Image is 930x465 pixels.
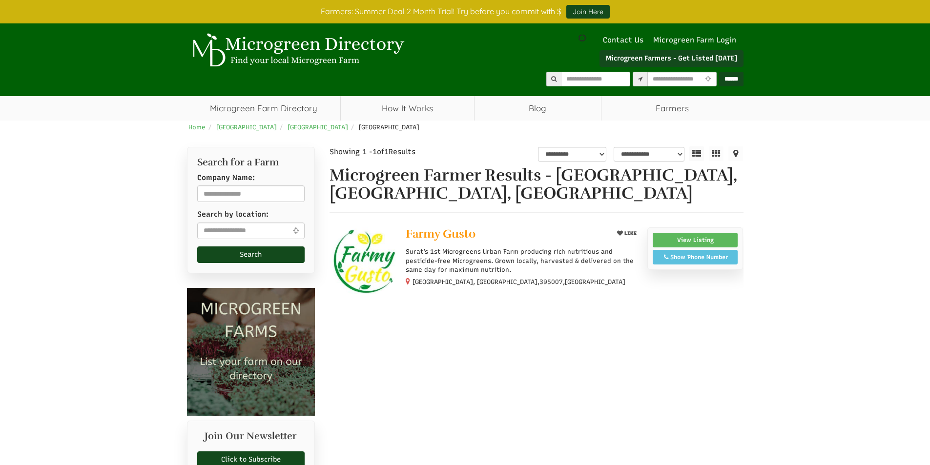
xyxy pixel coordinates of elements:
[372,147,377,156] span: 1
[703,76,713,82] i: Use Current Location
[359,123,419,131] span: [GEOGRAPHIC_DATA]
[599,50,744,67] a: Microgreen Farmers - Get Listed [DATE]
[614,227,640,240] button: LIKE
[614,147,684,162] select: sortbox-1
[658,253,733,262] div: Show Phone Number
[197,246,305,263] button: Search
[341,96,474,121] a: How It Works
[187,288,315,416] img: Microgreen Farms list your microgreen farm today
[623,230,637,237] span: LIKE
[406,226,475,241] span: Farmy Gusto
[653,36,741,44] a: Microgreen Farm Login
[216,123,277,131] a: [GEOGRAPHIC_DATA]
[330,147,467,157] div: Showing 1 - of Results
[539,278,563,286] span: 395007
[538,147,606,162] select: overall_rating_filter-1
[406,227,605,243] a: Farmy Gusto
[598,36,648,44] a: Contact Us
[188,123,206,131] a: Home
[384,147,389,156] span: 1
[290,227,301,234] i: Use Current Location
[187,33,407,67] img: Microgreen Directory
[475,96,601,121] a: Blog
[406,247,640,274] p: Surat’s 1st Microgreens Urban Farm producing rich nutritious and pesticide-free Microgreens. Grow...
[653,233,738,247] a: View Listing
[330,227,398,296] img: Farmy Gusto
[197,209,269,220] label: Search by location:
[601,96,744,121] span: Farmers
[180,5,751,19] div: Farmers: Summer Deal 2 Month Trial! Try before you commit with $
[413,278,625,285] small: [GEOGRAPHIC_DATA], [GEOGRAPHIC_DATA], ,
[288,123,348,131] a: [GEOGRAPHIC_DATA]
[187,96,341,121] a: Microgreen Farm Directory
[330,166,744,203] h1: Microgreen Farmer Results - [GEOGRAPHIC_DATA], [GEOGRAPHIC_DATA], [GEOGRAPHIC_DATA]
[197,173,255,183] label: Company Name:
[566,5,610,19] a: Join Here
[565,278,625,286] span: [GEOGRAPHIC_DATA]
[197,431,305,446] h2: Join Our Newsletter
[197,157,305,168] h2: Search for a Farm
